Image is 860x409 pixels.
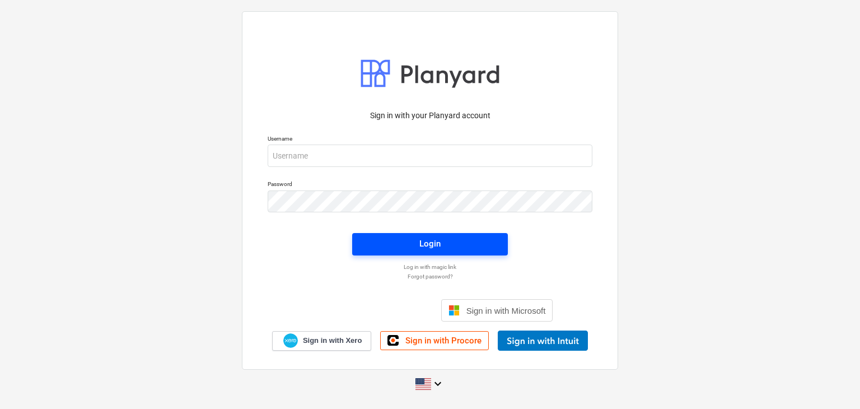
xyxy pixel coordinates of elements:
a: Sign in with Procore [380,331,489,350]
p: Password [268,180,592,190]
input: Username [268,145,592,167]
a: Forgot password? [262,273,598,280]
div: Widget de chat [804,355,860,409]
a: Sign in with Xero [272,331,372,351]
img: Xero logo [283,333,298,348]
button: Login [352,233,508,255]
span: Sign in with Procore [405,336,482,346]
p: Sign in with your Planyard account [268,110,592,122]
p: Username [268,135,592,145]
iframe: Botón Iniciar sesión con Google [302,298,438,323]
img: Microsoft logo [448,305,460,316]
a: Log in with magic link [262,263,598,271]
iframe: Chat Widget [804,355,860,409]
i: keyboard_arrow_down [431,377,445,391]
span: Sign in with Microsoft [466,306,546,315]
span: Sign in with Xero [303,336,362,346]
div: Login [419,236,441,251]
